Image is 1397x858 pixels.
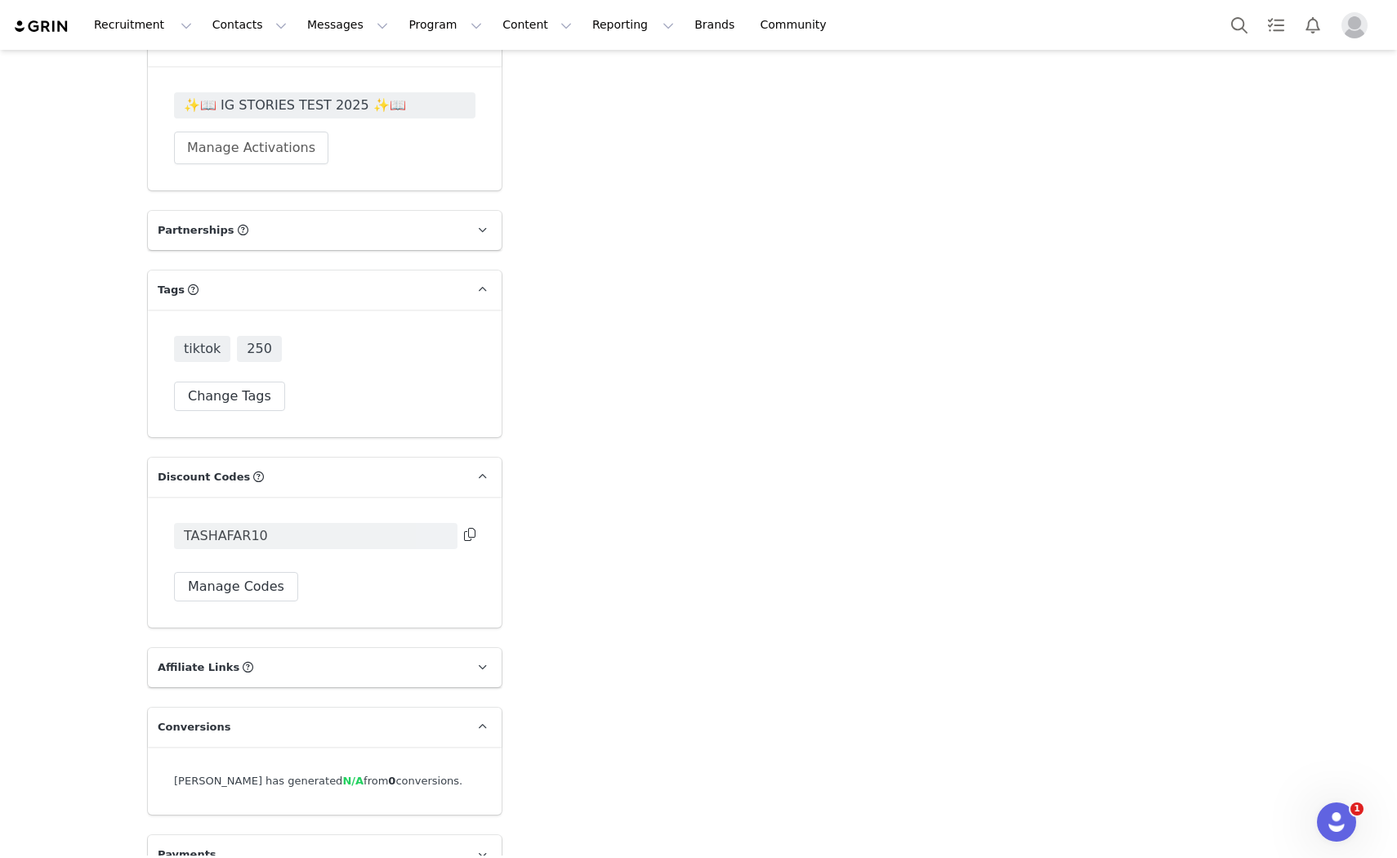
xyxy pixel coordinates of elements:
[174,572,298,601] button: Manage Codes
[493,7,582,43] button: Content
[1350,802,1364,816] span: 1
[1341,12,1368,38] img: placeholder-profile.jpg
[1332,12,1384,38] button: Profile
[184,526,268,546] span: TASHAFAR10
[1295,7,1331,43] button: Notifications
[158,222,234,239] span: Partnerships
[174,773,475,789] div: [PERSON_NAME] has generated from conversions.
[582,7,684,43] button: Reporting
[203,7,297,43] button: Contacts
[1221,7,1257,43] button: Search
[158,719,231,735] span: Conversions
[158,469,250,485] span: Discount Codes
[184,96,466,115] span: ✨📖 IG STORIES TEST 2025 ✨📖
[174,336,230,362] span: tiktok
[399,7,492,43] button: Program
[751,7,844,43] a: Community
[158,659,239,676] span: Affiliate Links
[297,7,398,43] button: Messages
[174,132,328,164] button: Manage Activations
[342,775,364,787] span: N/A
[685,7,749,43] a: Brands
[174,382,285,411] button: Change Tags
[1317,802,1356,842] iframe: Intercom live chat
[237,336,282,362] span: 250
[1258,7,1294,43] a: Tasks
[84,7,202,43] button: Recruitment
[388,775,395,787] strong: 0
[158,282,185,298] span: Tags
[13,19,70,34] img: grin logo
